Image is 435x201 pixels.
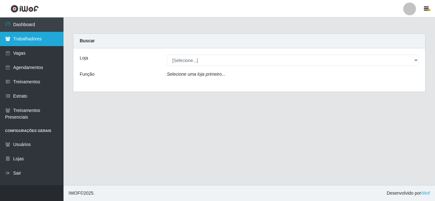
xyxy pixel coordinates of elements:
[80,71,95,78] label: Função
[167,72,225,77] i: Selecione uma loja primeiro...
[69,190,95,197] span: © 2025 .
[80,55,88,61] label: Loja
[10,5,39,13] img: CoreUI Logo
[80,38,95,43] strong: Buscar
[387,190,430,197] span: Desenvolvido por
[69,191,80,196] span: IWOF
[421,191,430,196] a: iWof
